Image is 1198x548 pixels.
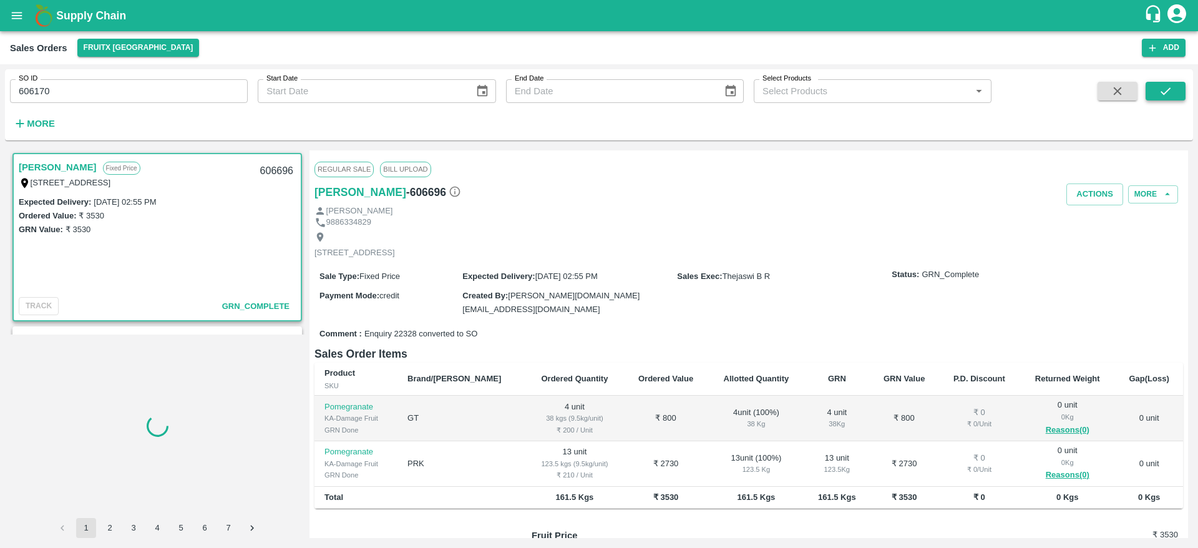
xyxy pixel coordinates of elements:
[1070,529,1178,541] h6: ₹ 3530
[470,79,494,103] button: Choose date
[19,74,37,84] label: SO ID
[814,453,860,476] div: 13 unit
[319,328,362,340] label: Comment :
[314,247,395,259] p: [STREET_ADDRESS]
[462,291,640,314] span: [PERSON_NAME][DOMAIN_NAME][EMAIL_ADDRESS][DOMAIN_NAME]
[506,79,714,103] input: End Date
[195,518,215,538] button: Go to page 6
[1138,492,1160,502] b: 0 Kgs
[314,345,1183,363] h6: Sales Order Items
[1144,4,1166,27] div: customer-support
[1035,374,1100,383] b: Returned Weight
[892,492,917,502] b: ₹ 3530
[536,413,614,424] div: 38 kgs (9.5kg/unit)
[536,458,614,469] div: 123.5 kgs (9.5kg/unit)
[1030,445,1105,482] div: 0 unit
[124,518,144,538] button: Go to page 3
[324,380,387,391] div: SKU
[1128,185,1178,203] button: More
[718,418,794,429] div: 38 Kg
[1056,492,1078,502] b: 0 Kgs
[10,79,248,103] input: Enter SO ID
[314,162,374,177] span: Regular Sale
[814,464,860,475] div: 123.5 Kg
[266,74,298,84] label: Start Date
[100,518,120,538] button: Go to page 2
[79,211,104,220] label: ₹ 3530
[253,330,301,360] div: 606695
[253,157,301,186] div: 606696
[51,518,264,538] nav: pagination navigation
[324,401,387,413] p: Pomegranate
[949,453,1010,464] div: ₹ 0
[147,518,167,538] button: Go to page 4
[407,374,501,383] b: Brand/[PERSON_NAME]
[1030,423,1105,438] button: Reasons(0)
[462,291,508,300] label: Created By :
[949,407,1010,419] div: ₹ 0
[364,328,477,340] span: Enquiry 22328 converted to SO
[526,396,624,441] td: 4 unit
[718,453,794,476] div: 13 unit ( 100 %)
[326,205,393,217] p: [PERSON_NAME]
[638,374,693,383] b: Ordered Value
[541,374,608,383] b: Ordered Quantity
[723,272,771,281] span: Thejaswi B R
[828,374,846,383] b: GRN
[76,518,96,538] button: page 1
[1115,441,1183,487] td: 0 unit
[677,272,722,281] label: Sales Exec :
[359,272,400,281] span: Fixed Price
[10,40,67,56] div: Sales Orders
[1030,399,1105,437] div: 0 unit
[19,225,63,234] label: GRN Value:
[818,492,856,502] b: 161.5 Kgs
[222,301,290,311] span: GRN_Complete
[814,418,860,429] div: 38 Kg
[718,464,794,475] div: 123.5 Kg
[314,183,406,201] a: [PERSON_NAME]
[623,441,708,487] td: ₹ 2730
[762,74,811,84] label: Select Products
[1066,183,1123,205] button: Actions
[949,464,1010,475] div: ₹ 0 / Unit
[77,39,200,57] button: Select DC
[738,492,776,502] b: 161.5 Kgs
[724,374,789,383] b: Allotted Quantity
[319,291,379,300] label: Payment Mode :
[19,197,91,207] label: Expected Delivery :
[536,469,614,481] div: ₹ 210 / Unit
[719,79,743,103] button: Choose date
[103,162,140,175] p: Fixed Price
[19,211,76,220] label: Ordered Value:
[556,492,594,502] b: 161.5 Kgs
[319,272,359,281] label: Sale Type :
[324,458,387,469] div: KA-Damage Fruit
[1115,396,1183,441] td: 0 unit
[94,197,156,207] label: [DATE] 02:55 PM
[526,441,624,487] td: 13 unit
[324,492,343,502] b: Total
[31,178,111,187] label: [STREET_ADDRESS]
[1166,2,1188,29] div: account of current user
[406,183,461,201] h6: - 606696
[1030,468,1105,482] button: Reasons(0)
[2,1,31,30] button: open drawer
[870,441,939,487] td: ₹ 2730
[324,413,387,424] div: KA-Damage Fruit
[380,162,431,177] span: Bill Upload
[462,272,535,281] label: Expected Delivery :
[971,83,987,99] button: Open
[326,217,371,228] p: 9886334829
[1030,457,1105,468] div: 0 Kg
[324,424,387,436] div: GRN Done
[1142,39,1186,57] button: Add
[10,113,58,134] button: More
[922,269,979,281] span: GRN_Complete
[814,407,860,430] div: 4 unit
[324,469,387,481] div: GRN Done
[397,396,526,441] td: GT
[31,3,56,28] img: logo
[242,518,262,538] button: Go to next page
